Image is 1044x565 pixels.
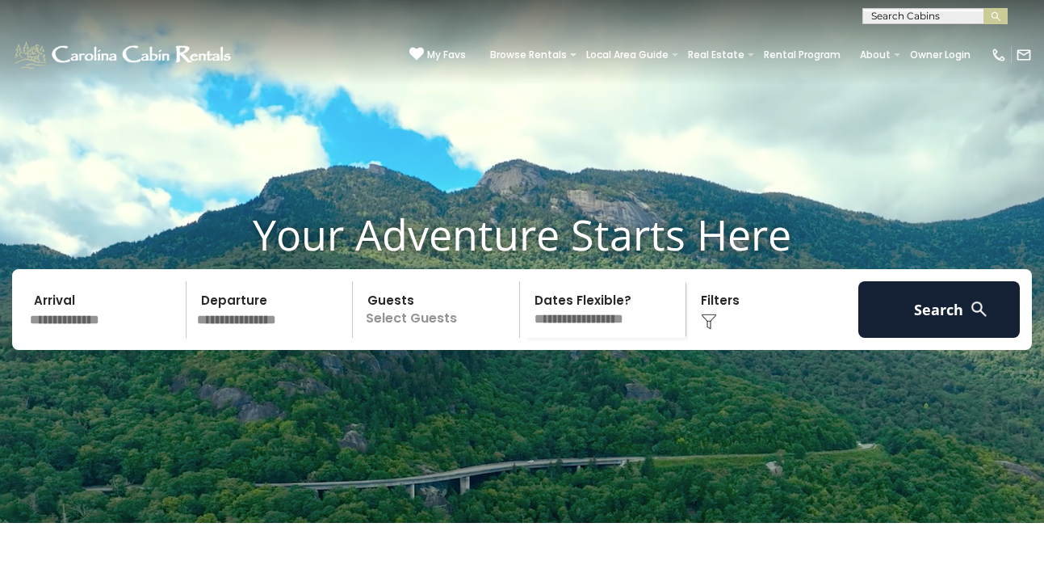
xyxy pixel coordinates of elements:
a: Rental Program [756,44,849,66]
h1: Your Adventure Starts Here [12,209,1032,259]
a: Owner Login [902,44,979,66]
a: Real Estate [680,44,753,66]
a: About [852,44,899,66]
img: search-regular-white.png [969,299,989,319]
p: Select Guests [358,281,519,338]
span: My Favs [427,48,466,62]
img: White-1-1-2.png [12,39,236,71]
img: phone-regular-white.png [991,47,1007,63]
a: My Favs [409,47,466,63]
button: Search [858,281,1021,338]
img: filter--v1.png [701,314,717,330]
a: Browse Rentals [482,44,575,66]
img: mail-regular-white.png [1016,47,1032,63]
a: Local Area Guide [578,44,677,66]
